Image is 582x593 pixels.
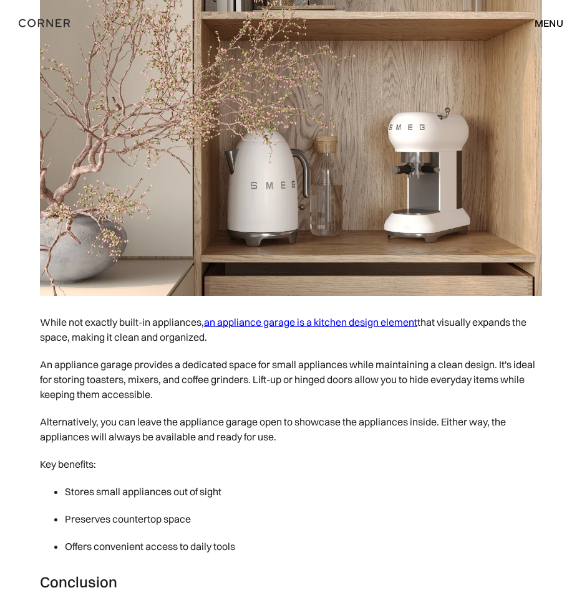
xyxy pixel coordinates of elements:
p: An appliance garage provides a dedicated space for small appliances while maintaining a clean des... [40,351,542,408]
li: Stores small appliances out of sight [65,478,542,505]
h3: Conclusion [40,572,542,591]
a: home [19,15,108,31]
p: While not exactly built-in appliances, that visually expands the space, making it clean and organ... [40,308,542,351]
p: Alternatively, you can leave the appliance garage open to showcase the appliances inside. Either ... [40,408,542,450]
p: Key benefits: [40,450,542,478]
div: menu [522,12,563,34]
a: an appliance garage is a kitchen design element [204,316,417,328]
div: menu [535,18,563,28]
li: Offers convenient access to daily tools [65,533,542,560]
li: Preserves countertop space [65,505,542,533]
